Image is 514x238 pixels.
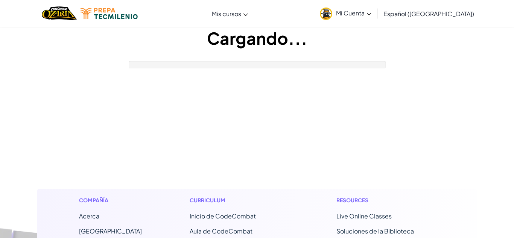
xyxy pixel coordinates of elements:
[316,2,375,25] a: Mi Cuenta
[79,212,99,220] a: Acerca
[336,9,371,17] span: Mi Cuenta
[42,6,77,21] a: Ozaria by CodeCombat logo
[212,10,241,18] span: Mis cursos
[190,196,289,204] h1: Curriculum
[383,10,474,18] span: Español ([GEOGRAPHIC_DATA])
[380,3,478,24] a: Español ([GEOGRAPHIC_DATA])
[79,196,142,204] h1: Compañía
[190,212,256,220] span: Inicio de CodeCombat
[79,227,142,235] a: [GEOGRAPHIC_DATA]
[81,8,138,19] img: Tecmilenio logo
[42,6,77,21] img: Home
[336,212,392,220] a: Live Online Classes
[320,8,332,20] img: avatar
[208,3,252,24] a: Mis cursos
[336,196,435,204] h1: Resources
[336,227,414,235] a: Soluciones de la Biblioteca
[190,227,252,235] a: Aula de CodeCombat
